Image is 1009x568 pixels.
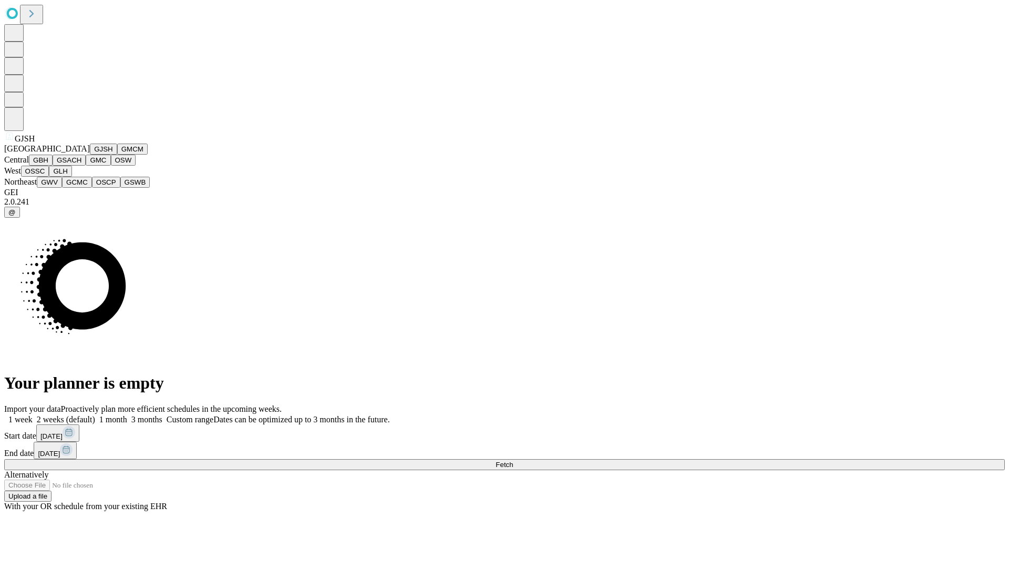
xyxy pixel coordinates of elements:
[4,424,1005,442] div: Start date
[4,197,1005,207] div: 2.0.241
[15,134,35,143] span: GJSH
[4,442,1005,459] div: End date
[4,166,21,175] span: West
[111,155,136,166] button: OSW
[37,415,95,424] span: 2 weeks (default)
[38,450,60,458] span: [DATE]
[37,177,62,188] button: GWV
[90,144,117,155] button: GJSH
[99,415,127,424] span: 1 month
[36,424,79,442] button: [DATE]
[117,144,148,155] button: GMCM
[92,177,120,188] button: OSCP
[4,470,48,479] span: Alternatively
[120,177,150,188] button: GSWB
[4,404,61,413] span: Import your data
[62,177,92,188] button: GCMC
[4,155,29,164] span: Central
[4,188,1005,197] div: GEI
[4,207,20,218] button: @
[4,491,52,502] button: Upload a file
[21,166,49,177] button: OSSC
[131,415,162,424] span: 3 months
[4,373,1005,393] h1: Your planner is empty
[86,155,110,166] button: GMC
[61,404,282,413] span: Proactively plan more efficient schedules in the upcoming weeks.
[53,155,86,166] button: GSACH
[34,442,77,459] button: [DATE]
[4,459,1005,470] button: Fetch
[40,432,63,440] span: [DATE]
[496,461,513,469] span: Fetch
[4,144,90,153] span: [GEOGRAPHIC_DATA]
[49,166,71,177] button: GLH
[4,502,167,511] span: With your OR schedule from your existing EHR
[8,208,16,216] span: @
[4,177,37,186] span: Northeast
[29,155,53,166] button: GBH
[167,415,213,424] span: Custom range
[8,415,33,424] span: 1 week
[213,415,389,424] span: Dates can be optimized up to 3 months in the future.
